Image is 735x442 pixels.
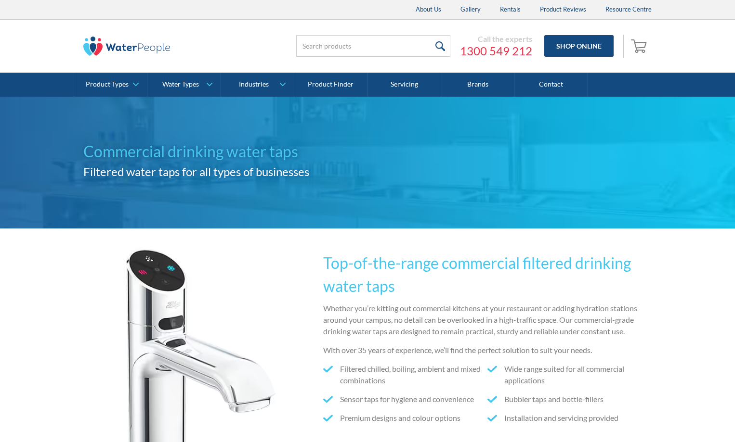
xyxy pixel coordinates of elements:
a: Servicing [368,73,441,97]
div: Industries [239,80,269,88]
a: Contact [514,73,588,97]
li: Installation and servicing provided [487,412,652,424]
a: Brands [441,73,514,97]
li: Wide range suited for all commercial applications [487,363,652,386]
div: Call the experts [460,34,532,44]
h1: Commercial drinking water taps [83,140,367,163]
li: Bubbler taps and bottle-fillers [487,393,652,405]
img: The Water People [83,37,170,56]
a: Product Types [74,73,147,97]
a: Open cart [629,35,652,58]
div: Product Types [86,80,129,88]
p: Whether you’re kitting out commercial kitchens at your restaurant or adding hydration stations ar... [323,303,652,337]
input: Search products [296,35,450,57]
li: Filtered chilled, boiling, ambient and mixed combinations [323,363,487,386]
div: Water Types [162,80,199,88]
a: Water Types [147,73,220,97]
a: Industries [221,73,294,97]
strong: Filtered water taps for all types of businesses [83,164,309,178]
img: shopping cart [631,38,649,53]
a: Shop Online [544,35,614,57]
a: Product Finder [294,73,367,97]
iframe: podium webchat widget bubble [639,394,735,442]
h2: Top-of-the-range commercial filtered drinking water taps [323,252,652,298]
a: 1300 549 212 [460,44,532,58]
p: With over 35 years of experience, we’ll find the perfect solution to suit your needs. [323,344,652,356]
li: Premium designs and colour options [323,412,487,424]
li: Sensor taps for hygiene and convenience [323,393,487,405]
